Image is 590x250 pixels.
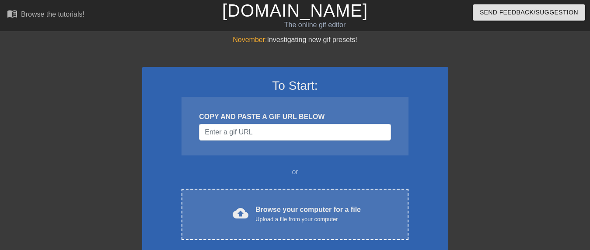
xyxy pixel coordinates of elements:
[480,7,578,18] span: Send Feedback/Suggestion
[7,8,17,19] span: menu_book
[222,1,368,20] a: [DOMAIN_NAME]
[7,8,84,22] a: Browse the tutorials!
[473,4,585,21] button: Send Feedback/Suggestion
[199,124,391,141] input: Username
[199,112,391,122] div: COPY AND PASTE A GIF URL BELOW
[154,78,437,93] h3: To Start:
[142,35,448,45] div: Investigating new gif presets!
[255,204,361,224] div: Browse your computer for a file
[233,36,267,43] span: November:
[21,11,84,18] div: Browse the tutorials!
[233,205,248,221] span: cloud_upload
[255,215,361,224] div: Upload a file from your computer
[201,20,429,30] div: The online gif editor
[165,167,426,177] div: or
